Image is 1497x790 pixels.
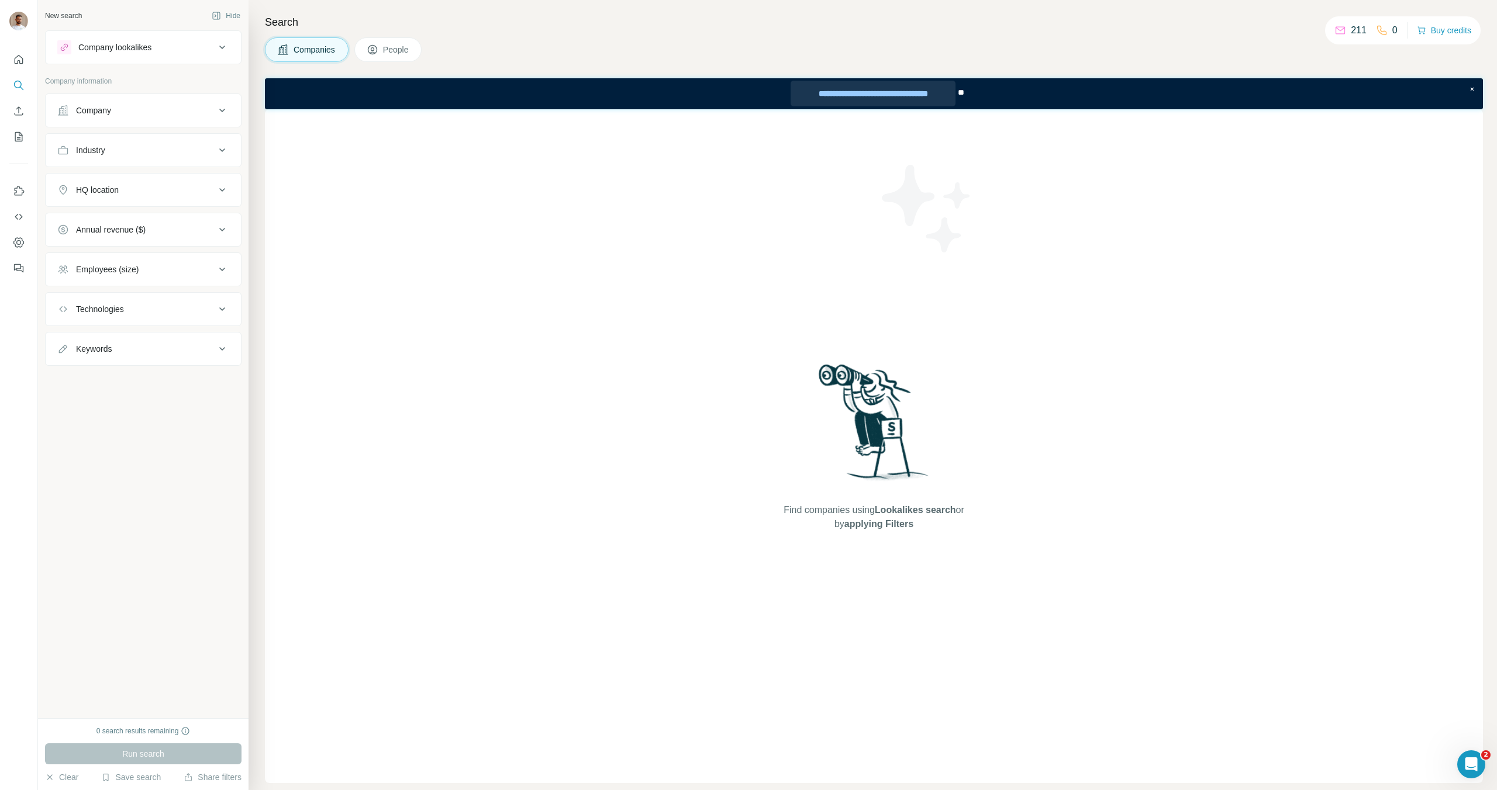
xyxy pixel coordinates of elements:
[46,335,241,363] button: Keywords
[874,156,979,261] img: Surfe Illustration - Stars
[76,184,119,196] div: HQ location
[78,41,151,53] div: Company lookalikes
[46,295,241,323] button: Technologies
[9,232,28,253] button: Dashboard
[45,76,242,86] p: Company information
[184,771,242,783] button: Share filters
[76,105,111,116] div: Company
[9,126,28,147] button: My lists
[46,255,241,283] button: Employees (size)
[46,216,241,244] button: Annual revenue ($)
[76,224,146,235] div: Annual revenue ($)
[46,176,241,204] button: HQ location
[203,7,249,25] button: Hide
[265,78,1483,109] iframe: Banner
[46,136,241,164] button: Industry
[294,44,336,56] span: Companies
[101,771,161,783] button: Save search
[76,343,112,355] div: Keywords
[9,258,28,279] button: Feedback
[813,361,935,491] img: Surfe Illustration - Woman searching with binoculars
[76,264,139,275] div: Employees (size)
[1481,750,1491,760] span: 2
[780,503,967,531] span: Find companies using or by
[46,96,241,124] button: Company
[76,144,105,156] div: Industry
[265,14,1483,30] h4: Search
[383,44,410,56] span: People
[9,101,28,122] button: Enrich CSV
[45,11,82,21] div: New search
[1457,750,1485,778] iframe: Intercom live chat
[76,303,124,315] div: Technologies
[45,771,78,783] button: Clear
[9,49,28,70] button: Quick start
[844,519,913,529] span: applying Filters
[9,206,28,227] button: Use Surfe API
[1392,23,1398,37] p: 0
[9,12,28,30] img: Avatar
[9,75,28,96] button: Search
[1351,23,1367,37] p: 211
[1417,22,1471,39] button: Buy credits
[875,505,956,515] span: Lookalikes search
[9,181,28,202] button: Use Surfe on LinkedIn
[46,33,241,61] button: Company lookalikes
[96,726,191,736] div: 0 search results remaining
